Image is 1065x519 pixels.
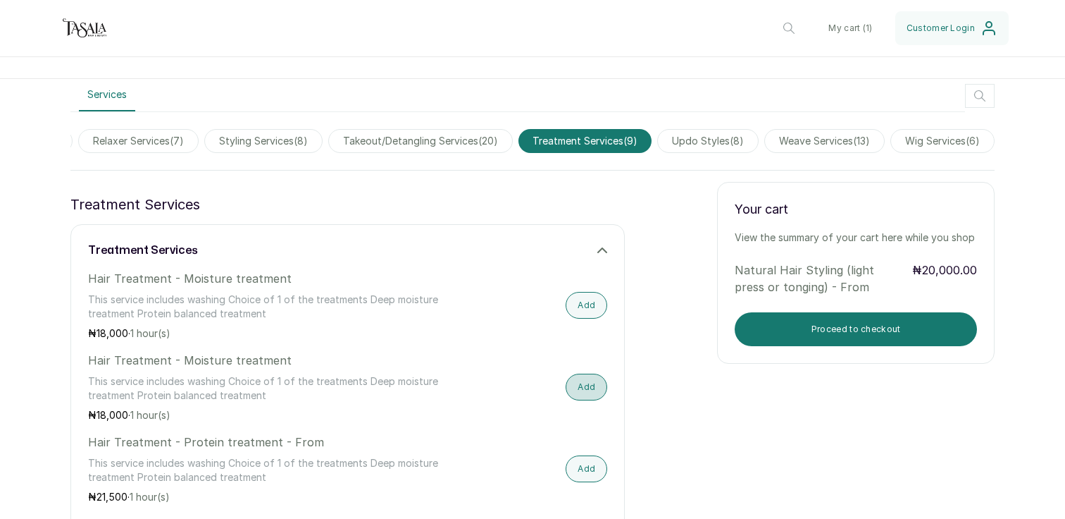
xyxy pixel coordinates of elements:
[735,200,977,219] p: Your cart
[912,262,977,295] p: ₦20,000.00
[657,129,759,153] span: updo styles(8)
[88,293,451,321] p: This service includes washing Choice of 1 of the treatments Deep moisture treatment Protein balan...
[735,262,904,295] p: Natural Hair Styling (light press or tonging) - From
[907,23,975,34] span: Customer Login
[88,326,451,341] p: ₦ ·
[88,434,451,451] p: Hair Treatment - Protein treatment - From
[88,456,451,484] p: This service includes washing Choice of 1 of the treatments Deep moisture treatment Protein balan...
[78,129,199,153] span: relaxer services(7)
[130,491,170,503] span: 1 hour(s)
[566,374,607,401] button: Add
[96,327,128,339] span: 18,000
[88,352,451,369] p: Hair Treatment - Moisture treatment
[88,374,451,403] p: This service includes washing Choice of 1 of the treatments Deep moisture treatment Protein balan...
[88,408,451,422] p: ₦ ·
[735,231,977,245] p: View the summary of your cart here while you shop
[566,456,607,482] button: Add
[764,129,885,153] span: weave services(13)
[566,292,607,319] button: Add
[70,193,200,216] p: treatment services
[96,409,128,421] span: 18,000
[518,129,652,153] span: treatment services(9)
[817,11,883,45] button: My cart (1)
[96,491,127,503] span: 21,500
[130,409,170,421] span: 1 hour(s)
[130,327,170,339] span: 1 hour(s)
[895,11,1009,45] button: Customer Login
[890,129,995,153] span: wig services(6)
[56,14,113,42] img: business logo
[88,242,198,259] h3: treatment services
[328,129,513,153] span: takeout/detangling services(20)
[88,490,451,504] p: ₦ ·
[204,129,323,153] span: styling services(8)
[88,270,451,287] p: Hair Treatment - Moisture treatment
[735,312,977,346] button: Proceed to checkout
[79,79,135,111] button: Services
